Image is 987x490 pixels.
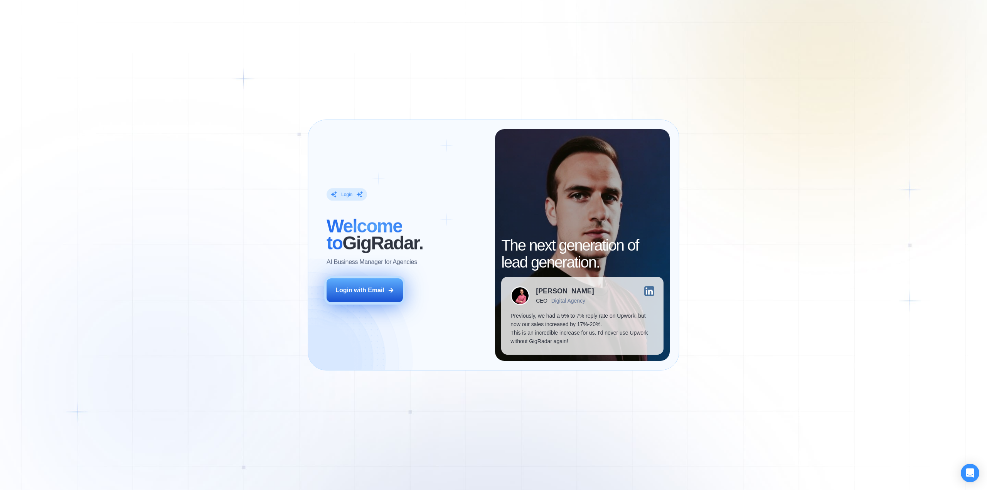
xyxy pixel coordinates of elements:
h2: ‍ GigRadar. [327,218,486,252]
div: CEO [536,298,547,304]
button: Login with Email [327,278,403,302]
div: Login [341,191,352,197]
div: [PERSON_NAME] [536,288,594,295]
span: Welcome to [327,216,402,253]
div: Digital Agency [551,298,585,304]
p: AI Business Manager for Agencies [327,258,417,266]
div: Open Intercom Messenger [961,464,979,482]
p: Previously, we had a 5% to 7% reply rate on Upwork, but now our sales increased by 17%-20%. This ... [510,312,654,345]
h2: The next generation of lead generation. [501,237,663,271]
div: Login with Email [335,286,384,295]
